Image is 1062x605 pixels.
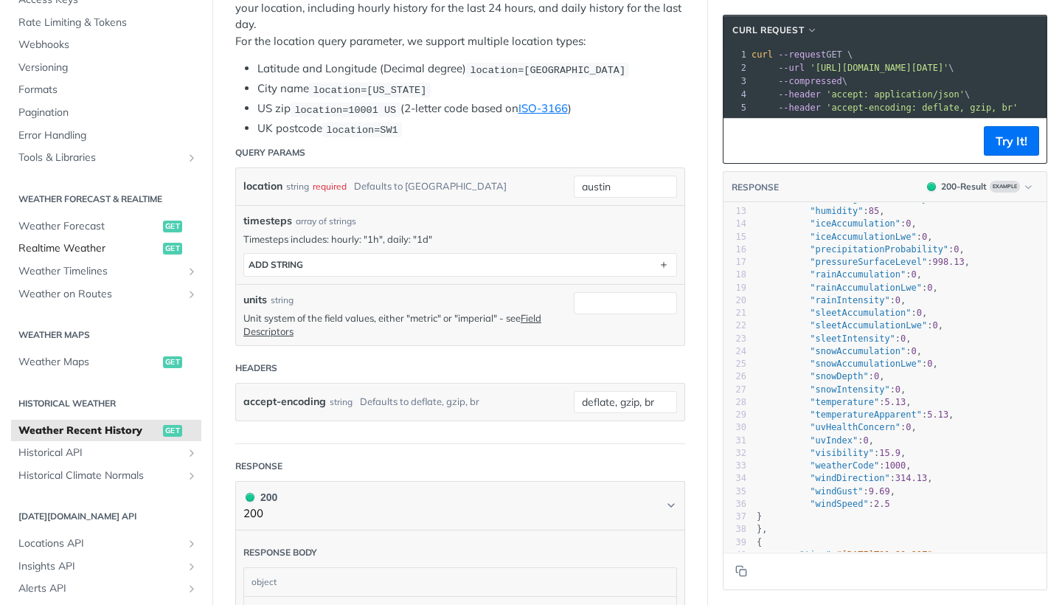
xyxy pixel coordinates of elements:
[18,423,159,438] span: Weather Recent History
[186,447,198,459] button: Show subpages for Historical API
[810,359,922,369] span: "snowAccumulationLwe"
[18,151,182,165] span: Tools & Libraries
[778,49,826,60] span: --request
[757,257,970,267] span: : ,
[723,549,746,561] div: 40
[723,101,749,114] div: 5
[296,215,356,228] div: array of strings
[354,176,507,197] div: Defaults to [GEOGRAPHIC_DATA]
[810,422,900,432] span: "uvHealthConcern"
[326,124,398,135] span: location=SW1
[330,391,353,412] div: string
[11,34,201,56] a: Webhooks
[11,351,201,373] a: Weather Mapsget
[723,396,746,409] div: 28
[884,397,906,407] span: 5.13
[11,420,201,442] a: Weather Recent Historyget
[752,49,773,60] span: curl
[243,391,326,412] label: accept-encoding
[984,126,1039,156] button: Try It!
[257,60,685,77] li: Latitude and Longitude (Decimal degree)
[186,561,198,573] button: Show subpages for Insights API
[18,559,182,574] span: Insights API
[11,102,201,124] a: Pagination
[954,244,959,255] span: 0
[727,23,823,38] button: cURL Request
[246,493,254,502] span: 200
[778,89,821,100] span: --header
[757,283,938,293] span: : ,
[757,244,965,255] span: : ,
[810,206,863,216] span: "humidity"
[235,460,282,473] div: Response
[186,470,198,482] button: Show subpages for Historical Climate Normals
[723,231,746,243] div: 15
[757,308,927,318] span: : ,
[874,499,890,509] span: 2.5
[244,254,676,276] button: ADD string
[243,489,277,505] div: 200
[895,384,900,395] span: 0
[18,241,159,256] span: Realtime Weather
[249,259,303,270] div: ADD string
[294,104,396,115] span: location=10001 US
[900,333,906,344] span: 0
[927,409,948,420] span: 5.13
[286,176,309,197] div: string
[243,292,267,308] label: units
[906,218,911,229] span: 0
[18,355,159,370] span: Weather Maps
[778,76,842,86] span: --compressed
[810,473,889,483] span: "windDirection"
[752,89,970,100] span: \
[723,61,749,75] div: 2
[757,359,938,369] span: : ,
[757,435,874,446] span: : ,
[723,409,746,421] div: 29
[810,218,900,229] span: "iceAccumulation"
[723,307,746,319] div: 21
[723,498,746,511] div: 36
[810,193,932,204] span: "freezingRainIntensity"
[826,89,965,100] span: 'accept: application/json'
[810,499,868,509] span: "windSpeed"
[778,103,821,113] span: --header
[11,533,201,555] a: Locations APIShow subpages for Locations API
[731,180,780,195] button: RESPONSE
[723,523,746,536] div: 38
[757,320,943,331] span: : ,
[752,76,847,86] span: \
[163,243,182,255] span: get
[18,581,182,596] span: Alerts API
[18,106,198,120] span: Pagination
[757,460,912,471] span: : ,
[810,232,917,242] span: "iceAccumulationLwe"
[11,238,201,260] a: Realtime Weatherget
[757,206,885,216] span: : ,
[864,435,869,446] span: 0
[757,422,917,432] span: : ,
[810,283,922,293] span: "rainAccumulationLwe"
[11,397,201,410] h2: Historical Weather
[518,101,568,115] a: ISO-3166
[932,320,937,331] span: 0
[186,152,198,164] button: Show subpages for Tools & Libraries
[810,308,911,318] span: "sleetAccumulation"
[757,333,912,344] span: : ,
[723,485,746,498] div: 35
[752,63,954,73] span: \
[826,103,1018,113] span: 'accept-encoding: deflate, gzip, br'
[11,125,201,147] a: Error Handling
[723,243,746,256] div: 16
[723,460,746,472] div: 33
[11,465,201,487] a: Historical Climate NormalsShow subpages for Historical Climate Normals
[932,257,964,267] span: 998.13
[757,448,906,458] span: : ,
[360,391,479,412] div: Defaults to deflate, gzip, br
[186,288,198,300] button: Show subpages for Weather on Routes
[927,283,932,293] span: 0
[927,182,936,191] span: 200
[912,346,917,356] span: 0
[757,511,762,522] span: }
[732,24,804,37] span: cURL Request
